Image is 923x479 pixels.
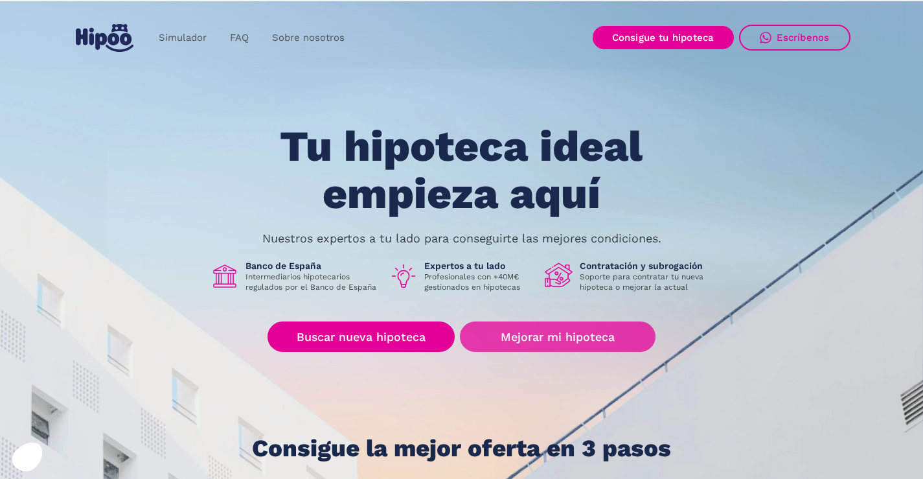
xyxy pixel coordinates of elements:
a: Simulador [147,25,218,51]
div: Escríbenos [777,32,830,43]
p: Nuestros expertos a tu lado para conseguirte las mejores condiciones. [262,233,661,244]
a: home [73,19,137,57]
a: Consigue tu hipoteca [593,26,734,49]
p: Profesionales con +40M€ gestionados en hipotecas [424,272,534,292]
a: Escríbenos [739,25,850,51]
a: Buscar nueva hipoteca [268,321,455,352]
h1: Contratación y subrogación [580,260,713,272]
p: Soporte para contratar tu nueva hipoteca o mejorar la actual [580,272,713,292]
p: Intermediarios hipotecarios regulados por el Banco de España [245,272,379,292]
a: Sobre nosotros [260,25,356,51]
a: FAQ [218,25,260,51]
a: Mejorar mi hipoteca [460,321,655,352]
h1: Tu hipoteca ideal empieza aquí [216,123,707,217]
h1: Expertos a tu lado [424,260,534,272]
h1: Consigue la mejor oferta en 3 pasos [252,436,671,461]
h1: Banco de España [245,260,379,272]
